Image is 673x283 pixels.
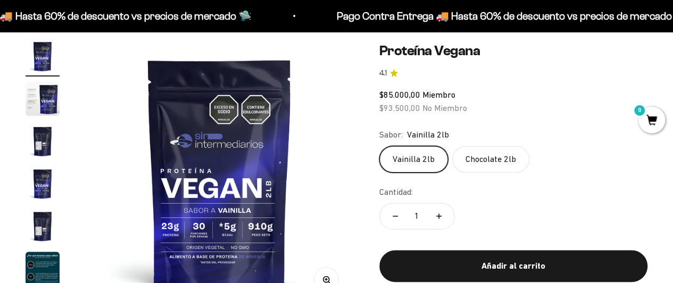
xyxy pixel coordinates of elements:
[26,82,60,119] button: Ir al artículo 2
[379,128,403,142] legend: Sabor:
[26,167,60,204] button: Ir al artículo 4
[633,104,646,117] mark: 0
[423,203,454,229] button: Aumentar cantidad
[26,39,60,76] button: Ir al artículo 1
[422,103,467,113] span: No Miembro
[379,250,647,282] button: Añadir al carrito
[379,67,387,79] span: 4.1
[379,42,647,59] h1: Proteína Vegana
[422,90,455,99] span: Miembro
[26,39,60,73] img: Proteína Vegana
[380,203,411,229] button: Reducir cantidad
[26,209,60,246] button: Ir al artículo 5
[26,124,60,161] button: Ir al artículo 3
[379,90,420,99] span: $85.000,00
[26,209,60,243] img: Proteína Vegana
[379,185,413,199] label: Cantidad:
[401,259,626,273] div: Añadir al carrito
[26,82,60,116] img: Proteína Vegana
[638,115,665,127] a: 0
[26,167,60,201] img: Proteína Vegana
[26,124,60,158] img: Proteína Vegana
[379,103,420,113] span: $93.500,00
[379,67,647,79] a: 4.14.1 de 5.0 estrellas
[407,128,449,142] span: Vainilla 2lb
